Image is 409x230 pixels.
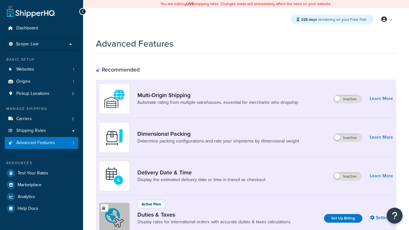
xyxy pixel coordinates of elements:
[5,76,78,88] li: Origins
[5,137,78,149] a: Advanced Features1
[137,130,299,137] a: Dimensional Packing
[18,194,35,200] span: Analytics
[73,67,74,72] span: 1
[387,208,403,224] button: Open Resource Center
[370,94,393,103] a: Learn More
[72,91,74,96] span: 0
[5,64,78,75] li: Websites
[5,113,78,125] li: Carriers
[5,203,78,214] a: Help Docs
[103,126,126,149] img: DTVBYsAAAAAASUVORK5CYII=
[96,37,174,50] h1: Advanced Features
[16,67,34,72] span: Websites
[301,17,366,22] span: remaining on your Free Trial
[370,133,393,142] a: Learn More
[334,134,362,142] label: Inactive
[137,138,299,144] a: Determine packing configurations and rate your shipments by dimensional weight
[103,165,126,187] img: gfkeb5ejjkALwAAAABJRU5ErkJggg==
[5,57,78,62] div: Basic Setup
[5,88,78,100] a: Pickup Locations0
[334,172,362,180] label: Inactive
[96,66,140,73] div: Recommended
[16,140,55,146] span: Advanced Features
[137,177,266,183] a: Display the estimated delivery date or time in transit as checkout.
[137,99,298,106] a: Automate rating from multiple warehouses, essential for merchants who dropship
[5,179,78,191] a: Marketplace
[73,79,74,84] span: 1
[16,26,38,31] span: Dashboard
[137,219,291,225] a: Display rates for international orders with accurate duties & taxes calculations
[73,140,74,146] span: 1
[5,125,78,137] a: Shipping Rules
[5,64,78,75] a: Websites1
[5,113,78,125] a: Carriers2
[5,167,78,179] a: Test Your Rates
[5,106,78,111] div: Manage Shipping
[137,211,291,218] a: Duties & Taxes
[137,169,266,176] a: Delivery Date & Time
[16,91,50,96] span: Pickup Locations
[5,191,78,203] a: Analytics
[324,214,362,223] a: Set Up Billing
[5,22,78,34] a: Dashboard
[18,206,38,211] span: Help Docs
[334,95,362,103] label: Inactive
[5,160,78,166] div: Resources
[301,17,317,22] strong: 228 days
[142,201,161,207] p: Active Plan
[103,88,126,110] img: WatD5o0RtDAAAAAElFTkSuQmCC
[16,79,31,84] span: Origins
[16,128,46,134] span: Shipping Rules
[72,116,74,122] span: 2
[5,137,78,149] li: Advanced Features
[137,92,298,99] a: Multi-Origin Shipping
[370,213,393,222] a: Settings
[5,76,78,88] a: Origins1
[18,182,42,188] span: Marketplace
[370,172,393,180] a: Learn More
[16,42,39,47] span: Scope: Live
[186,1,194,7] b: LIVE
[5,88,78,100] li: Pickup Locations
[16,116,32,122] span: Carriers
[18,171,48,176] span: Test Your Rates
